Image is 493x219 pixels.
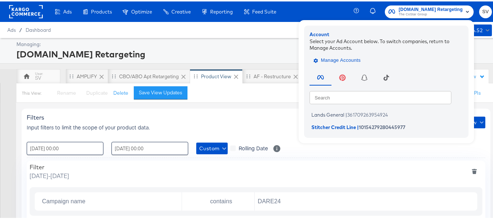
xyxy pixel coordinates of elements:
[77,72,97,79] div: AMPLIFY
[311,110,344,116] span: Lands General
[310,36,463,50] div: Select your Ad Account below. To switch companies, return to Manage Accounts.
[16,26,26,31] span: /
[134,85,187,98] button: Save View Updates
[246,73,250,77] div: Drag to reorder tab
[26,26,51,31] a: Dashboard
[479,4,492,17] button: SV
[482,6,489,15] span: SV
[57,88,76,95] span: Rename
[16,39,490,46] div: Managing:
[35,73,41,80] div: SV
[385,4,474,17] button: [DOMAIN_NAME] RetargetingThe CoStar Group
[310,30,463,37] div: Account
[86,88,108,95] span: Duplicate
[112,73,116,77] div: Drag to reorder tab
[243,195,249,201] button: Open
[69,73,73,77] div: Drag to reorder tab
[170,195,176,201] button: Open
[27,122,150,129] span: Input filters to limit the scope of your product data.
[171,7,191,13] span: Creative
[7,26,16,31] span: Ads
[22,89,41,95] div: This View:
[345,110,347,116] span: |
[91,7,112,13] span: Products
[254,72,291,79] div: AF - Restructure
[467,162,482,178] button: deletefilters
[315,55,361,63] span: Manage Accounts
[357,122,359,128] span: |
[399,10,463,16] span: The CoStar Group
[119,72,179,79] div: CBO/ABO Apt Retargeting
[139,88,182,95] div: Save View Updates
[30,162,69,169] div: Filter
[239,143,268,150] span: Rolling Date
[196,141,228,153] button: Custom
[194,73,198,77] div: Drag to reorder tab
[27,112,44,120] span: Filters
[30,170,69,178] span: [DATE] - [DATE]
[399,4,463,12] span: [DOMAIN_NAME] Retargeting
[445,117,482,126] span: Export View
[113,88,128,95] button: Delete
[131,7,152,13] span: Optimize
[311,122,356,128] span: Stitcher Credit Line
[63,7,72,13] span: Ads
[310,53,366,64] button: Manage Accounts
[359,122,405,128] span: 10154279280445977
[201,72,231,79] div: Product View
[210,7,233,13] span: Reporting
[347,110,388,116] span: 361709263954924
[199,143,225,152] span: Custom
[16,46,490,59] div: [DOMAIN_NAME] Retargeting
[252,7,276,13] span: Feed Suite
